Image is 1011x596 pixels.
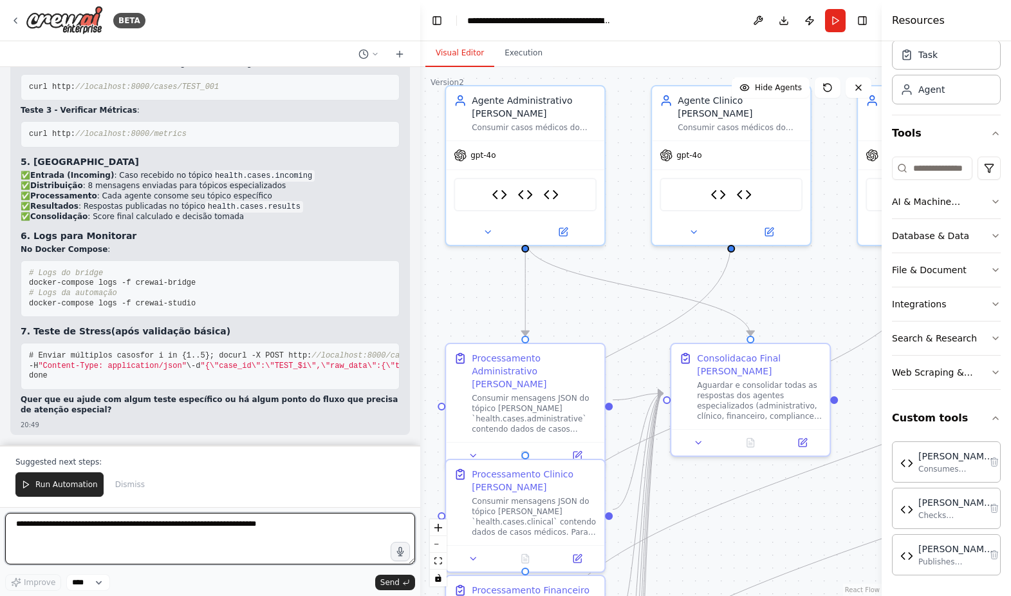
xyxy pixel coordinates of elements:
[391,542,410,561] button: Click to speak your automation idea
[918,496,993,509] div: [PERSON_NAME] Health Check Tool
[115,479,145,490] span: Dismiss
[29,361,38,370] span: -H
[498,448,553,463] button: No output available
[892,298,946,311] div: Integrations
[425,40,494,67] button: Visual Editor
[732,224,805,240] button: Open in side panel
[311,351,423,360] span: //localhost:8000/cases \
[472,496,597,537] div: Consumir mensagens JSON do tópico [PERSON_NAME] `health.cases.clinical` contendo dados de casos m...
[755,82,802,93] span: Hide Agents
[918,464,993,474] div: Consumes messages from [PERSON_NAME] topics using [PERSON_NAME]-python library directly for real-...
[543,187,559,202] img: Kafka Producer Tool
[26,6,103,35] img: Logo
[918,557,993,567] div: Publishes messages to [PERSON_NAME] topics via REST API with fallback mock for development
[30,181,83,190] strong: Distribuição
[29,130,75,139] span: curl http:
[430,553,447,570] button: fit view
[353,46,384,62] button: Switch to previous chat
[35,479,98,490] span: Run Automation
[187,361,191,370] span: \
[472,122,597,133] div: Consumir casos médicos do tópico [PERSON_NAME] `health.cases.administrative`, validar elegibilida...
[75,82,219,91] span: //localhost:8000/cases/TEST_001
[29,269,103,278] span: # Logs do bridge
[918,510,993,521] div: Checks [PERSON_NAME] cluster health using REST API endpoints. Falls back to mock data for local d...
[492,187,507,202] img: Kafka Health Check Tool
[113,13,145,28] div: BETA
[651,85,812,246] div: Agente Clinico [PERSON_NAME]Consumir casos médicos do tópico [PERSON_NAME] `health.cases.clinical...
[30,202,79,211] strong: Resultados
[892,400,1001,436] button: Custom tools
[191,361,200,370] span: -d
[892,219,1001,253] button: Database & Data
[918,83,945,96] div: Agent
[21,245,107,254] strong: No Docker Compose
[555,448,600,463] button: Open in side panel
[430,570,447,586] button: toggle interactivity
[892,185,1001,218] button: AI & Machine Learning
[472,468,597,494] div: Processamento Clinico [PERSON_NAME]
[900,503,913,516] img: Kafka Health Check Tool
[892,253,1001,287] button: File & Document
[228,351,312,360] span: curl -X POST http:
[430,519,447,586] div: React Flow controls
[29,82,75,91] span: curl http:
[892,332,977,345] div: Search & Research
[24,577,55,588] span: Improve
[21,106,400,116] p: :
[526,224,599,240] button: Open in side panel
[892,356,1001,389] button: Web Scraping & Browsing
[472,393,597,434] div: Consumir mensagens JSON do tópico [PERSON_NAME] `health.cases.administrative` contendo dados de c...
[30,171,114,180] strong: Entrada (Incoming)
[555,551,600,566] button: Open in side panel
[892,151,1001,400] div: Tools
[892,366,990,379] div: Web Scraping & Browsing
[21,171,400,222] p: ✅ : Caso recebido no tópico ✅ : 8 mensagens enviadas para tópicos especializados ✅ : Cada agente ...
[30,191,97,200] strong: Processamento
[430,536,447,553] button: zoom out
[697,380,822,421] div: Aguardar e consolidar todas as respostas dos agentes especializados (administrativo, clínico, fin...
[21,325,400,338] h3: (após validação básica)
[389,46,410,62] button: Start a new chat
[109,472,151,497] button: Dismiss
[892,229,969,242] div: Database & Data
[428,12,446,30] button: Hide left sidebar
[892,287,1001,321] button: Integrations
[519,240,737,452] g: Edge from c8d8b436-8b2f-43ea-a2f2-867023d4d36f to 5b96c130-4846-4bff-b4d7-53c5e525bc88
[670,343,831,457] div: Consolidacao Final [PERSON_NAME]Aguardar e consolidar todas as respostas dos agentes especializad...
[29,289,117,298] span: # Logs da automação
[467,14,612,27] nav: breadcrumb
[613,387,663,407] g: Edge from ff421e50-6b96-4321-834a-957b98b5daeb to 371f3018-0fa3-4091-9be7-0248da463962
[985,499,1003,517] button: Delete tool
[21,106,137,115] strong: Teste 3 - Verificar Métricas
[918,450,993,463] div: [PERSON_NAME] Consumer Tool
[75,130,187,139] span: //localhost:8000/metrics
[21,231,136,241] strong: 6. Logs para Monitorar
[470,150,496,160] span: gpt-4o
[15,457,405,467] p: Suggested next steps:
[676,150,701,160] span: gpt-4o
[29,278,196,287] span: docker-compose logs -f crewai-bridge
[892,115,1001,151] button: Tools
[494,40,553,67] button: Execution
[892,13,945,28] h4: Resources
[697,352,822,378] div: Consolidacao Final [PERSON_NAME]
[710,187,726,202] img: Kafka Consumer Tool
[430,519,447,536] button: zoom in
[985,453,1003,471] button: Delete tool
[918,543,993,555] div: [PERSON_NAME] Producer Tool
[21,395,398,414] strong: Quer que eu ajude com algum teste específico ou há algum ponto do fluxo que precisa de atenção es...
[900,550,913,562] img: Kafka Producer Tool
[140,351,228,360] span: for i in {1..5}; do
[38,361,186,370] span: "Content-Type: application/json"
[732,77,810,98] button: Hide Agents
[781,435,825,450] button: Open in side panel
[380,577,400,588] span: Send
[723,435,778,450] button: No output available
[892,35,1001,115] div: Crew
[472,352,597,390] div: Processamento Administrativo [PERSON_NAME]
[918,48,938,61] div: Task
[15,472,104,497] button: Run Automation
[21,420,400,430] div: 20:49
[498,551,553,566] button: No output available
[892,195,990,208] div: AI & Machine Learning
